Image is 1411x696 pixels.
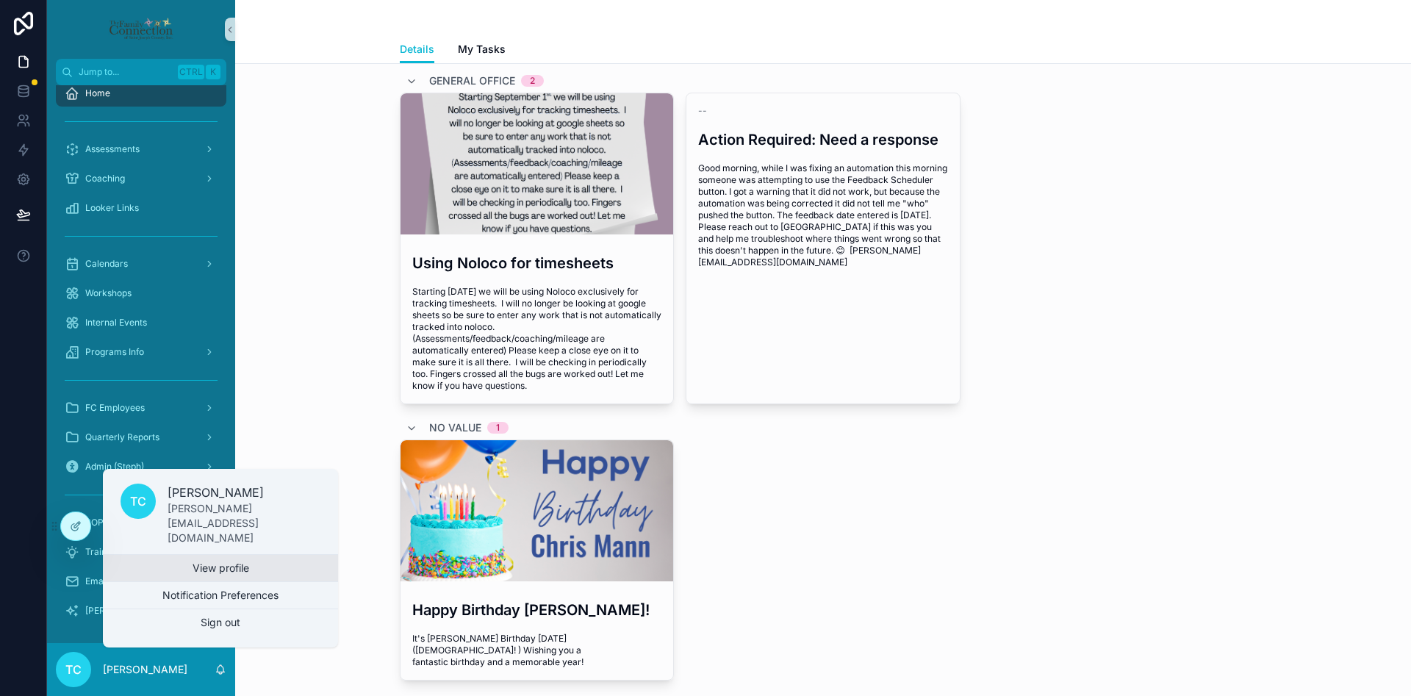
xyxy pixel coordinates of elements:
a: Internal Events [56,309,226,336]
a: Quarterly Reports [56,424,226,451]
a: Home [56,80,226,107]
span: Jump to... [79,66,172,78]
a: Email Library [56,568,226,595]
p: [PERSON_NAME] [103,662,187,677]
button: Notification Preferences [103,582,338,609]
p: [PERSON_NAME] [168,484,320,501]
div: 2 [530,75,535,87]
p: [PERSON_NAME][EMAIL_ADDRESS][DOMAIN_NAME] [168,501,320,545]
span: It's [PERSON_NAME] Birthday [DATE] ([DEMOGRAPHIC_DATA]! ) Wishing you a fantastic birthday and a ... [412,633,661,668]
span: FC Employees [85,402,145,414]
span: Good morning, while I was fixing an automation this morning someone was attempting to use the Fee... [698,162,947,268]
div: announce--use-noloco.png [401,93,673,234]
span: Details [400,42,434,57]
a: Using Noloco for timesheetsStarting [DATE] we will be using Noloco exclusively for tracking times... [400,93,674,404]
span: K [207,66,219,78]
span: Starting [DATE] we will be using Noloco exclusively for tracking timesheets. I will no longer be ... [412,286,661,392]
h3: Happy Birthday [PERSON_NAME]! [412,599,661,621]
span: No value [429,420,481,435]
a: [PERSON_NAME] Help [56,598,226,624]
span: Calendars [85,258,128,270]
a: Admin (Steph) [56,453,226,480]
div: unnamed.png [401,440,673,581]
a: Looker Links [56,195,226,221]
a: Details [400,36,434,64]
span: Home [85,87,110,99]
a: Assessments [56,136,226,162]
a: --Action Required: Need a responseGood morning, while I was fixing an automation this morning som... [686,93,960,404]
span: TC [130,492,146,510]
a: Programs Info [56,339,226,365]
a: Happy Birthday [PERSON_NAME]!It's [PERSON_NAME] Birthday [DATE] ([DEMOGRAPHIC_DATA]! ) Wishing yo... [400,440,674,681]
a: Coaching [56,165,226,192]
h3: Action Required: Need a response [698,129,947,151]
span: Admin (Steph) [85,461,144,473]
button: Jump to...CtrlK [56,59,226,85]
span: [PERSON_NAME] Help [85,605,178,617]
a: Calendars [56,251,226,277]
span: Looker Links [85,202,139,214]
img: App logo [108,18,173,41]
span: -- [698,105,707,117]
span: My Tasks [458,42,506,57]
div: 1 [496,422,500,434]
span: Assessments [85,143,140,155]
span: TC [65,661,82,678]
span: Workshops [85,287,132,299]
a: My Tasks [458,36,506,65]
a: FC Employees [56,395,226,421]
span: SOPs [85,517,108,528]
span: Quarterly Reports [85,431,159,443]
span: Training Library [85,546,151,558]
span: Programs Info [85,346,144,358]
span: Coaching [85,173,125,184]
span: Ctrl [178,65,204,79]
h3: Using Noloco for timesheets [412,252,661,274]
span: Email Library [85,575,140,587]
div: scrollable content [47,85,235,643]
span: Internal Events [85,317,147,329]
button: Sign out [103,609,338,636]
a: View profile [103,555,338,581]
a: Training Library [56,539,226,565]
a: Workshops [56,280,226,306]
span: General Office [429,73,515,88]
